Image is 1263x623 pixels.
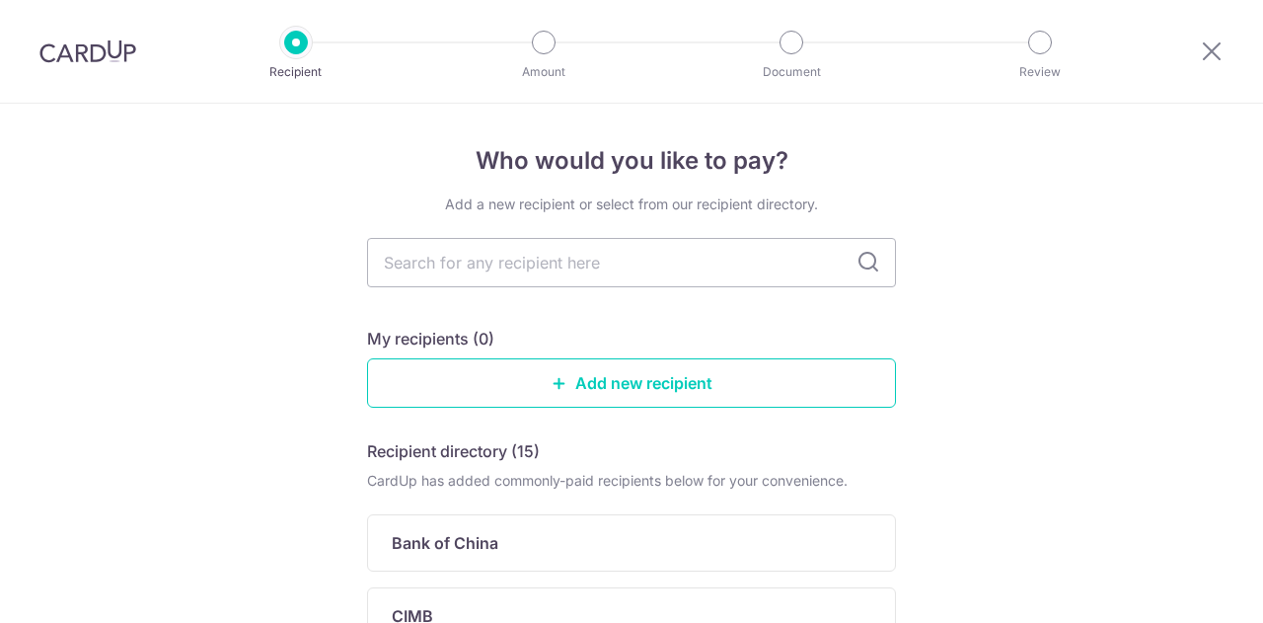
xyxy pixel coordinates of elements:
[718,62,864,82] p: Document
[367,238,896,287] input: Search for any recipient here
[223,62,369,82] p: Recipient
[1137,564,1243,613] iframe: Opens a widget where you can find more information
[367,358,896,408] a: Add new recipient
[392,531,498,555] p: Bank of China
[367,143,896,179] h4: Who would you like to pay?
[39,39,136,63] img: CardUp
[967,62,1113,82] p: Review
[471,62,617,82] p: Amount
[367,195,896,214] div: Add a new recipient or select from our recipient directory.
[367,327,494,350] h5: My recipients (0)
[367,471,896,491] div: CardUp has added commonly-paid recipients below for your convenience.
[367,439,540,463] h5: Recipient directory (15)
